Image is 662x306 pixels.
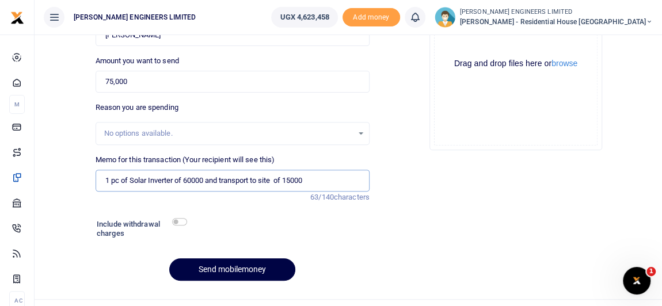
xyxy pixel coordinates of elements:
div: No options available. [104,128,353,139]
span: [PERSON_NAME] - Residential House [GEOGRAPHIC_DATA] [460,17,653,27]
input: UGX [96,71,370,93]
small: [PERSON_NAME] ENGINEERS LIMITED [460,7,653,17]
span: [PERSON_NAME] ENGINEERS LIMITED [69,12,200,22]
label: Amount you want to send [96,55,179,67]
a: Add money [343,12,400,21]
span: 63/140 [310,193,334,201]
a: logo-small logo-large logo-large [10,13,24,21]
h6: Include withdrawal charges [97,220,181,238]
span: UGX 4,623,458 [280,12,329,23]
div: Drag and drop files here or [435,58,597,69]
img: logo-small [10,11,24,25]
label: Memo for this transaction (Your recipient will see this) [96,154,275,166]
button: Send mobilemoney [169,258,295,281]
img: profile-user [435,7,455,28]
li: Wallet ballance [267,7,342,28]
li: M [9,95,25,114]
span: 1 [646,267,656,276]
a: UGX 4,623,458 [271,7,337,28]
span: Add money [343,8,400,27]
input: Enter extra information [96,170,370,192]
li: Toup your wallet [343,8,400,27]
label: Reason you are spending [96,102,178,113]
a: profile-user [PERSON_NAME] ENGINEERS LIMITED [PERSON_NAME] - Residential House [GEOGRAPHIC_DATA] [435,7,653,28]
button: browse [551,59,577,67]
span: characters [334,193,370,201]
iframe: Intercom live chat [623,267,650,294]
